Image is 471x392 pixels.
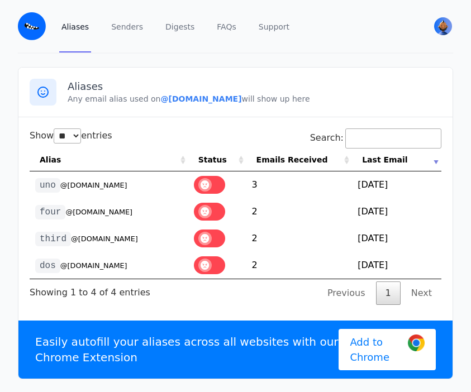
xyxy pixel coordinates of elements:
th: Status: activate to sort column ascending [188,149,246,171]
div: Showing 1 to 4 of 4 entries [30,279,150,299]
button: User menu [433,16,453,36]
a: Previous [318,281,375,305]
a: Next [402,281,441,305]
img: edidirth's Avatar [434,17,452,35]
td: [DATE] [352,198,441,225]
h3: Aliases [68,80,441,93]
code: uno [35,178,60,193]
small: @[DOMAIN_NAME] [65,208,132,216]
label: Search: [310,132,441,143]
td: 2 [246,198,353,225]
input: Search: [345,128,441,149]
th: Alias: activate to sort column ascending [30,149,188,171]
span: Add to Chrome [350,334,399,365]
td: 3 [246,171,353,198]
label: Show entries [30,130,112,141]
td: 2 [246,225,353,252]
a: Add to Chrome [339,329,436,370]
td: 2 [246,252,353,279]
small: @[DOMAIN_NAME] [71,235,138,243]
small: @[DOMAIN_NAME] [60,181,127,189]
code: third [35,232,71,246]
td: [DATE] [352,225,441,252]
img: Email Monster [18,12,46,40]
th: Emails Received: activate to sort column ascending [246,149,353,171]
select: Showentries [54,128,81,144]
code: dos [35,259,60,273]
p: Easily autofill your aliases across all websites with our Chrome Extension [35,334,339,365]
img: Google Chrome Logo [408,334,425,351]
small: @[DOMAIN_NAME] [60,261,127,270]
p: Any email alias used on will show up here [68,93,441,104]
b: @[DOMAIN_NAME] [160,94,241,103]
th: Last Email: activate to sort column ascending [352,149,441,171]
td: [DATE] [352,252,441,279]
a: 1 [376,281,401,305]
td: [DATE] [352,171,441,198]
code: four [35,205,65,219]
